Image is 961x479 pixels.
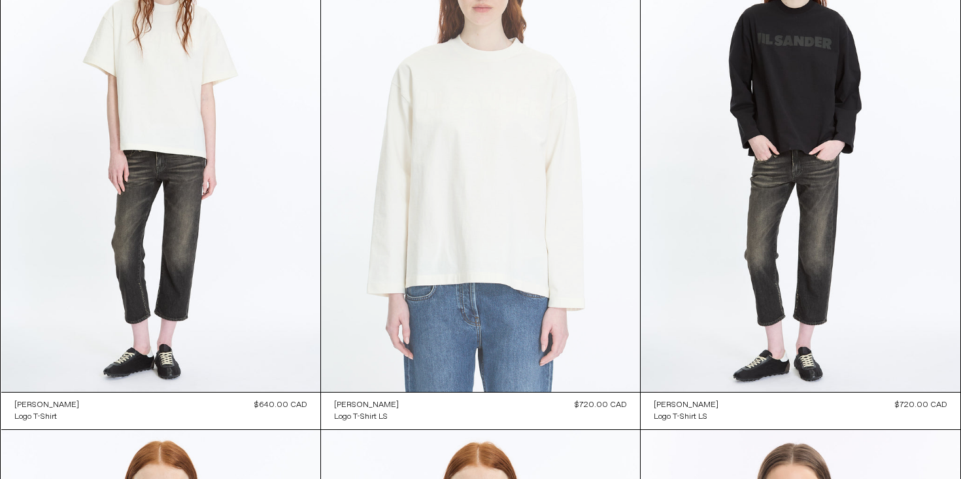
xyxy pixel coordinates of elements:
[254,399,307,411] div: $640.00 CAD
[654,411,718,423] a: Logo T-Shirt LS
[895,399,947,411] div: $720.00 CAD
[334,399,399,411] a: [PERSON_NAME]
[334,412,388,423] div: Logo T-Shirt LS
[334,411,399,423] a: Logo T-Shirt LS
[654,412,707,423] div: Logo T-Shirt LS
[14,411,79,423] a: Logo T-Shirt
[575,399,627,411] div: $720.00 CAD
[14,399,79,411] a: [PERSON_NAME]
[14,412,57,423] div: Logo T-Shirt
[654,399,718,411] a: [PERSON_NAME]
